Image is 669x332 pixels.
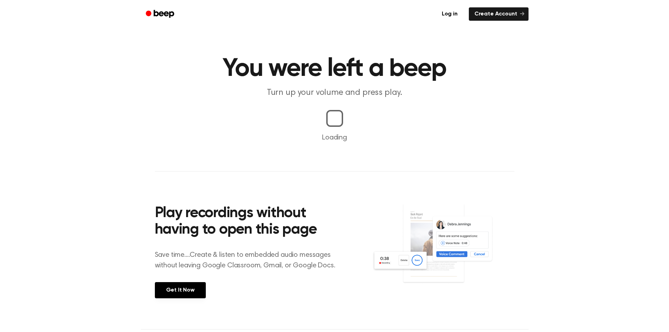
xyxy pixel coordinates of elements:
p: Turn up your volume and press play. [200,87,470,99]
img: Voice Comments on Docs and Recording Widget [372,203,514,298]
a: Get It Now [155,282,206,298]
p: Save time....Create & listen to embedded audio messages without leaving Google Classroom, Gmail, ... [155,250,344,271]
a: Log in [435,6,465,22]
p: Loading [8,132,661,143]
h1: You were left a beep [155,56,514,82]
a: Beep [141,7,181,21]
a: Create Account [469,7,529,21]
h2: Play recordings without having to open this page [155,205,344,239]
